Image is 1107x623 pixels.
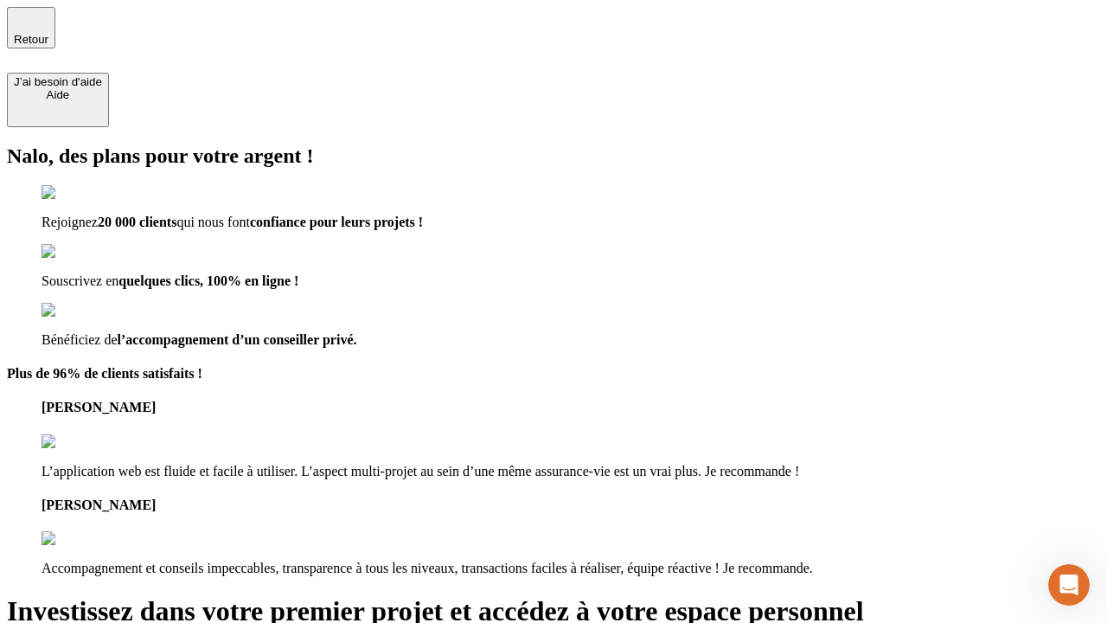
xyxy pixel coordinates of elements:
span: 20 000 clients [98,215,177,229]
span: Souscrivez en [42,273,118,288]
span: confiance pour leurs projets ! [250,215,423,229]
p: Accompagnement et conseils impeccables, transparence à tous les niveaux, transactions faciles à r... [42,561,1100,576]
span: l’accompagnement d’un conseiller privé. [118,332,357,347]
div: J’ai besoin d'aide [14,75,102,88]
h2: Nalo, des plans pour votre argent ! [7,145,1100,168]
img: reviews stars [42,434,127,450]
button: Retour [7,7,55,48]
h4: [PERSON_NAME] [42,400,1100,415]
span: Retour [14,33,48,46]
h4: [PERSON_NAME] [42,498,1100,513]
p: L’application web est fluide et facile à utiliser. L’aspect multi-projet au sein d’une même assur... [42,464,1100,479]
img: checkmark [42,185,116,201]
span: qui nous font [176,215,249,229]
span: quelques clics, 100% en ligne ! [118,273,298,288]
div: Aide [14,88,102,101]
img: checkmark [42,244,116,260]
button: J’ai besoin d'aideAide [7,73,109,127]
h4: Plus de 96% de clients satisfaits ! [7,366,1100,382]
span: Bénéficiez de [42,332,118,347]
iframe: Intercom live chat [1048,564,1090,606]
span: Rejoignez [42,215,98,229]
img: reviews stars [42,531,127,547]
img: checkmark [42,303,116,318]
